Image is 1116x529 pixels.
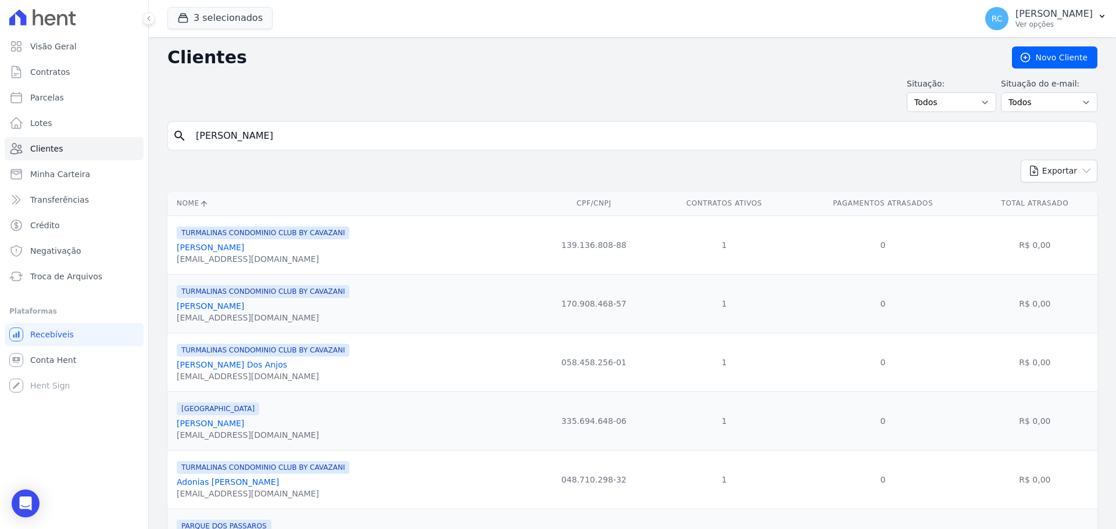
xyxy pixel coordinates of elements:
[177,285,349,298] span: TURMALINAS CONDOMINIO CLUB BY CAVAZANI
[793,192,972,215] th: Pagamentos Atrasados
[30,354,76,366] span: Conta Hent
[5,323,144,346] a: Recebíveis
[177,488,349,499] div: [EMAIL_ADDRESS][DOMAIN_NAME]
[177,461,349,474] span: TURMALINAS CONDOMINIO CLUB BY CAVAZANI
[177,253,349,265] div: [EMAIL_ADDRESS][DOMAIN_NAME]
[533,192,654,215] th: CPF/CNPJ
[177,402,259,415] span: [GEOGRAPHIC_DATA]
[177,360,287,369] a: [PERSON_NAME] Dos Anjos
[30,194,89,206] span: Transferências
[972,391,1097,450] td: R$ 0,00
[5,265,144,288] a: Troca de Arquivos
[177,419,244,428] a: [PERSON_NAME]
[5,239,144,262] a: Negativação
[177,429,319,441] div: [EMAIL_ADDRESS][DOMAIN_NAME]
[793,391,972,450] td: 0
[30,41,77,52] span: Visão Geral
[793,215,972,274] td: 0
[167,192,533,215] th: Nome
[533,391,654,450] td: 335.694.648-06
[30,66,70,78] span: Contratos
[907,78,996,90] label: Situação:
[30,245,81,257] span: Negativação
[189,124,1092,147] input: Buscar por nome, CPF ou e-mail
[5,60,144,84] a: Contratos
[1015,20,1093,29] p: Ver opções
[5,348,144,372] a: Conta Hent
[972,274,1097,333] td: R$ 0,00
[533,333,654,391] td: 058.458.256-01
[177,312,349,323] div: [EMAIL_ADDRESS][DOMAIN_NAME]
[533,450,654,509] td: 048.710.298-32
[173,129,187,143] i: search
[533,215,654,274] td: 139.136.808-88
[654,450,793,509] td: 1
[30,143,63,154] span: Clientes
[654,274,793,333] td: 1
[976,2,1116,35] button: RC [PERSON_NAME] Ver opções
[177,301,244,311] a: [PERSON_NAME]
[5,86,144,109] a: Parcelas
[5,214,144,237] a: Crédito
[167,47,993,68] h2: Clientes
[793,450,972,509] td: 0
[1021,160,1097,182] button: Exportar
[992,15,1003,23] span: RC
[177,370,349,382] div: [EMAIL_ADDRESS][DOMAIN_NAME]
[5,188,144,211] a: Transferências
[12,490,40,517] div: Open Intercom Messenger
[177,243,244,252] a: [PERSON_NAME]
[972,333,1097,391] td: R$ 0,00
[5,111,144,135] a: Lotes
[5,163,144,186] a: Minha Carteira
[9,304,139,318] div: Plataformas
[5,35,144,58] a: Visão Geral
[30,92,64,103] span: Parcelas
[177,477,279,487] a: Adonias [PERSON_NAME]
[167,7,273,29] button: 3 selecionados
[793,333,972,391] td: 0
[30,117,52,129] span: Lotes
[972,192,1097,215] th: Total Atrasado
[30,219,60,231] span: Crédito
[1012,46,1097,69] a: Novo Cliente
[1001,78,1097,90] label: Situação do e-mail:
[5,137,144,160] a: Clientes
[30,329,74,340] span: Recebíveis
[1015,8,1093,20] p: [PERSON_NAME]
[533,274,654,333] td: 170.908.468-57
[654,192,793,215] th: Contratos Ativos
[654,391,793,450] td: 1
[177,226,349,239] span: TURMALINAS CONDOMINIO CLUB BY CAVAZANI
[654,215,793,274] td: 1
[30,168,90,180] span: Minha Carteira
[972,450,1097,509] td: R$ 0,00
[793,274,972,333] td: 0
[972,215,1097,274] td: R$ 0,00
[654,333,793,391] td: 1
[177,344,349,357] span: TURMALINAS CONDOMINIO CLUB BY CAVAZANI
[30,271,102,282] span: Troca de Arquivos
